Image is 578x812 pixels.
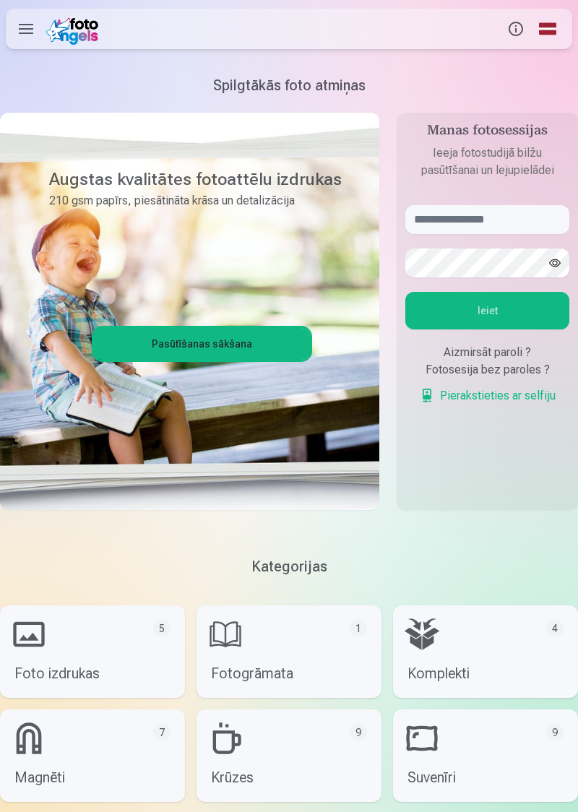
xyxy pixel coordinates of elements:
[197,709,381,802] a: Krūzes9
[405,144,569,179] p: Ieeja fotostudijā bilžu pasūtīšanai un lejupielādei
[350,620,367,637] div: 1
[405,344,569,361] div: Aizmirsāt paroli ?
[405,361,569,379] div: Fotosesija bez paroles ?
[350,724,367,741] div: 9
[197,605,381,698] a: Fotogrāmata1
[546,620,564,637] div: 4
[49,168,301,191] h3: Augstas kvalitātes fotoattēlu izdrukas
[500,9,532,49] button: Info
[405,292,569,329] button: Ieiet
[393,709,578,802] a: Suvenīri9
[393,605,578,698] a: Komplekti4
[153,724,171,741] div: 7
[546,724,564,741] div: 9
[532,9,564,49] a: Global
[46,13,103,45] img: /fa1
[405,121,569,144] h4: Manas fotosessijas
[49,191,301,211] p: 210 gsm papīrs, piesātināta krāsa un detalizācija
[94,328,310,360] a: Pasūtīšanas sākšana
[420,387,556,405] a: Pierakstieties ar selfiju
[153,620,171,637] div: 5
